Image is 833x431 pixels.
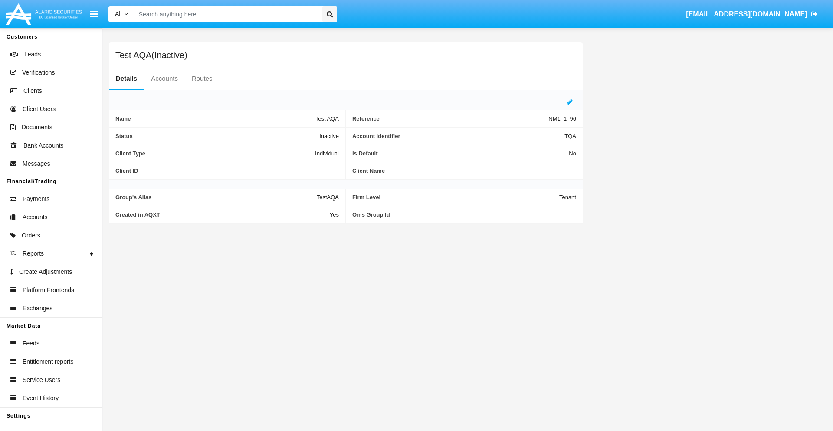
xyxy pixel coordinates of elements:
span: TestAQA [317,194,339,201]
span: Reports [23,249,44,258]
span: Bank Accounts [23,141,64,150]
span: Orders [22,231,40,240]
span: Feeds [23,339,39,348]
span: Oms Group Id [352,211,576,218]
span: Individual [315,150,339,157]
a: Details [109,68,144,89]
span: Exchanges [23,304,52,313]
span: Status [115,133,319,139]
span: Reference [352,115,548,122]
span: Messages [23,159,50,168]
span: Client Users [23,105,56,114]
a: Accounts [144,68,185,89]
a: All [108,10,134,19]
h5: Test AQA(Inactive) [115,52,187,59]
span: TQA [564,133,576,139]
input: Search [134,6,319,22]
span: Event History [23,394,59,403]
span: Client ID [115,168,339,174]
span: NM1_1_96 [548,115,576,122]
span: No [569,150,576,157]
span: Clients [23,86,42,95]
span: Leads [24,50,41,59]
img: Logo image [4,1,83,27]
span: Inactive [319,133,339,139]
span: Is Default [352,150,569,157]
a: Routes [185,68,220,89]
span: [EMAIL_ADDRESS][DOMAIN_NAME] [686,10,807,18]
span: Platform Frontends [23,286,74,295]
span: All [115,10,122,17]
span: Client Type [115,150,315,157]
span: Service Users [23,375,60,385]
span: Tenant [559,194,576,201]
span: Verifications [22,68,55,77]
span: Create Adjustments [19,267,72,276]
span: Payments [23,194,49,204]
span: Entitlement reports [23,357,74,366]
span: Accounts [23,213,48,222]
span: Documents [22,123,52,132]
span: Test AQA [315,115,339,122]
span: Firm Level [352,194,559,201]
span: Created in AQXT [115,211,330,218]
a: [EMAIL_ADDRESS][DOMAIN_NAME] [682,2,822,26]
span: Yes [330,211,339,218]
span: Client Name [352,168,576,174]
span: Account Identifier [352,133,564,139]
span: Name [115,115,315,122]
span: Group's Alias [115,194,317,201]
